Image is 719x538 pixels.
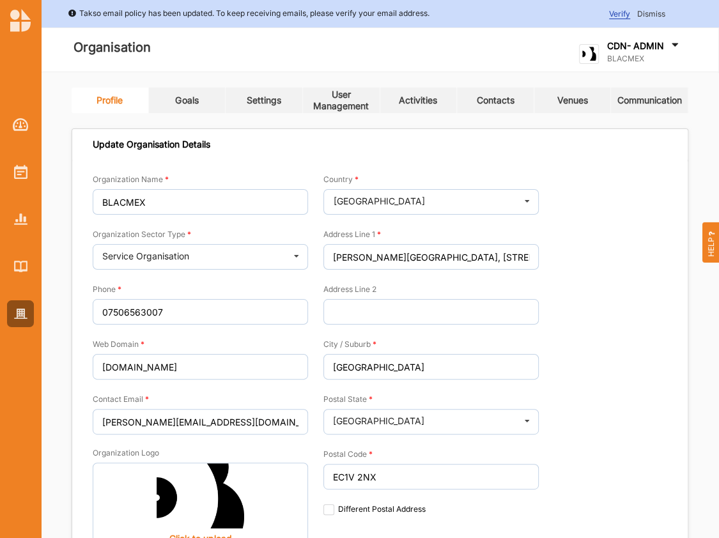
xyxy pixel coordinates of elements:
img: Activities [14,165,27,179]
span: Dismiss [637,9,665,19]
div: [GEOGRAPHIC_DATA] [334,197,425,206]
label: Postal Code [323,449,373,459]
div: Profile [97,95,123,106]
span: Verify [609,9,630,19]
img: e0c7f4faf2d910ce96621442b2d0a4f2_Blacmex-logomark.png [157,463,244,528]
label: Different Postal Address [323,504,425,514]
div: Settings [247,95,281,106]
label: City / Suburb [323,339,376,350]
div: Communication [617,95,682,106]
label: Address Line 1 [323,229,381,240]
a: Organisation [7,300,34,327]
label: Organization Name [93,174,169,185]
div: Contacts [476,95,514,106]
div: Goals [175,95,198,106]
label: Contact Email [93,394,149,404]
a: Dashboard [7,111,34,138]
label: Phone [93,284,121,295]
div: User Management [303,89,380,112]
img: Reports [14,213,27,224]
div: Service Organisation [102,252,189,261]
a: Library [7,253,34,280]
label: Organization Logo [93,448,159,458]
div: [GEOGRAPHIC_DATA] [333,417,424,426]
a: Activities [7,158,34,185]
div: Venues [557,95,588,106]
label: Web Domain [93,339,144,350]
label: Address Line 2 [323,284,376,295]
label: Postal State [323,394,373,404]
label: Country [323,174,359,185]
img: Library [14,261,27,272]
label: Organisation [73,37,151,58]
label: Organization Sector Type [93,229,191,240]
div: Activities [399,95,437,106]
img: logo [10,9,31,32]
label: BLACMEX [607,54,681,64]
div: Takso email policy has been updated. To keep receiving emails, please verify your email address. [68,7,429,20]
img: Dashboard [13,118,29,131]
div: Update Organisation Details [93,139,210,150]
img: logo [579,44,599,64]
label: CDN- ADMIN [607,40,664,52]
img: Organisation [14,309,27,319]
a: Reports [7,206,34,233]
